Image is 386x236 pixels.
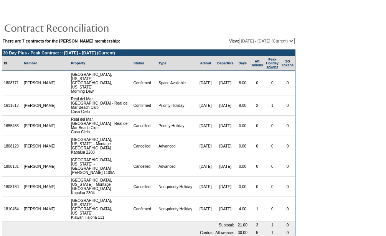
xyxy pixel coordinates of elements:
[4,20,157,35] img: pgTtlContractReconciliation.gif
[22,71,57,95] td: [PERSON_NAME]
[265,197,280,221] td: 0
[215,71,236,95] td: [DATE]
[250,156,265,177] td: 0
[250,177,265,197] td: 0
[251,59,263,67] a: ARTokens
[2,95,22,116] td: 1611612
[217,61,234,65] a: Departure
[157,71,196,95] td: Space Available
[236,197,250,221] td: 4.00
[69,95,132,116] td: Real del Mar, [GEOGRAPHIC_DATA] - Real del Mar Beach Club Casa Cielo
[157,95,196,116] td: Priority Holiday
[250,71,265,95] td: 0
[265,177,280,197] td: 0
[236,221,250,229] td: 21.00
[24,61,37,65] a: Member
[196,177,215,197] td: [DATE]
[265,95,280,116] td: 1
[280,116,295,136] td: 0
[236,156,250,177] td: 0.00
[215,177,236,197] td: [DATE]
[265,156,280,177] td: 0
[200,61,211,65] a: Arrival
[215,95,236,116] td: [DATE]
[280,71,295,95] td: 0
[157,197,196,221] td: Non-priority Holiday
[215,136,236,156] td: [DATE]
[236,71,250,95] td: 8.00
[196,197,215,221] td: [DATE]
[69,136,132,156] td: [GEOGRAPHIC_DATA], [US_STATE] - Montage [GEOGRAPHIC_DATA] Kapalua 2208
[132,136,157,156] td: Cancelled
[132,197,157,221] td: Confirmed
[69,197,132,221] td: [GEOGRAPHIC_DATA], [US_STATE] - [GEOGRAPHIC_DATA], [US_STATE] Kiawah Halona 111
[2,197,22,221] td: 1810454
[236,177,250,197] td: 0.00
[250,95,265,116] td: 2
[280,95,295,116] td: 0
[132,156,157,177] td: Cancelled
[157,156,196,177] td: Advanced
[2,56,22,71] td: Id
[265,71,280,95] td: 0
[2,221,236,229] td: Subtotal:
[215,116,236,136] td: [DATE]
[69,177,132,197] td: [GEOGRAPHIC_DATA], [US_STATE] - Montage [GEOGRAPHIC_DATA] Kapalua 2304
[2,71,22,95] td: 1808771
[157,116,196,136] td: Priority Holiday
[69,71,132,95] td: [GEOGRAPHIC_DATA], [US_STATE] - [GEOGRAPHIC_DATA], [US_STATE] Morning Dew
[22,177,57,197] td: [PERSON_NAME]
[2,116,22,136] td: 1655483
[132,95,157,116] td: Confirmed
[2,156,22,177] td: 1808131
[265,116,280,136] td: 0
[236,95,250,116] td: 9.00
[250,136,265,156] td: 0
[196,156,215,177] td: [DATE]
[265,136,280,156] td: 0
[69,116,132,136] td: Real del Mar, [GEOGRAPHIC_DATA] - Real del Mar Beach Club Casa Cielo
[250,221,265,229] td: 3
[22,116,57,136] td: [PERSON_NAME]
[236,116,250,136] td: 0.00
[280,177,295,197] td: 0
[280,156,295,177] td: 0
[190,38,295,44] td: View:
[132,116,157,136] td: Cancelled
[2,177,22,197] td: 1808130
[196,95,215,116] td: [DATE]
[22,197,57,221] td: [PERSON_NAME]
[196,116,215,136] td: [DATE]
[250,197,265,221] td: 1
[236,136,250,156] td: 0.00
[69,156,132,177] td: [GEOGRAPHIC_DATA], [US_STATE] - [GEOGRAPHIC_DATA] [PERSON_NAME] 1109A
[238,61,247,65] a: Days
[132,71,157,95] td: Confirmed
[22,95,57,116] td: [PERSON_NAME]
[265,221,280,229] td: 1
[157,136,196,156] td: Advanced
[266,57,279,69] a: Peak HolidayTokens
[132,177,157,197] td: Cancelled
[282,59,294,67] a: SGTokens
[280,197,295,221] td: 0
[250,116,265,136] td: 0
[71,61,85,65] a: Property
[3,39,120,43] b: There are 7 contracts for the [PERSON_NAME] membership:
[280,136,295,156] td: 0
[215,197,236,221] td: [DATE]
[22,136,57,156] td: [PERSON_NAME]
[2,136,22,156] td: 1808129
[196,71,215,95] td: [DATE]
[22,156,57,177] td: [PERSON_NAME]
[280,221,295,229] td: 0
[196,136,215,156] td: [DATE]
[134,61,144,65] a: Status
[157,177,196,197] td: Non-priority Holiday
[158,61,166,65] a: Type
[2,50,295,56] td: 30 Day Plus - Peak Contract :: [DATE] - [DATE] (Current)
[215,156,236,177] td: [DATE]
